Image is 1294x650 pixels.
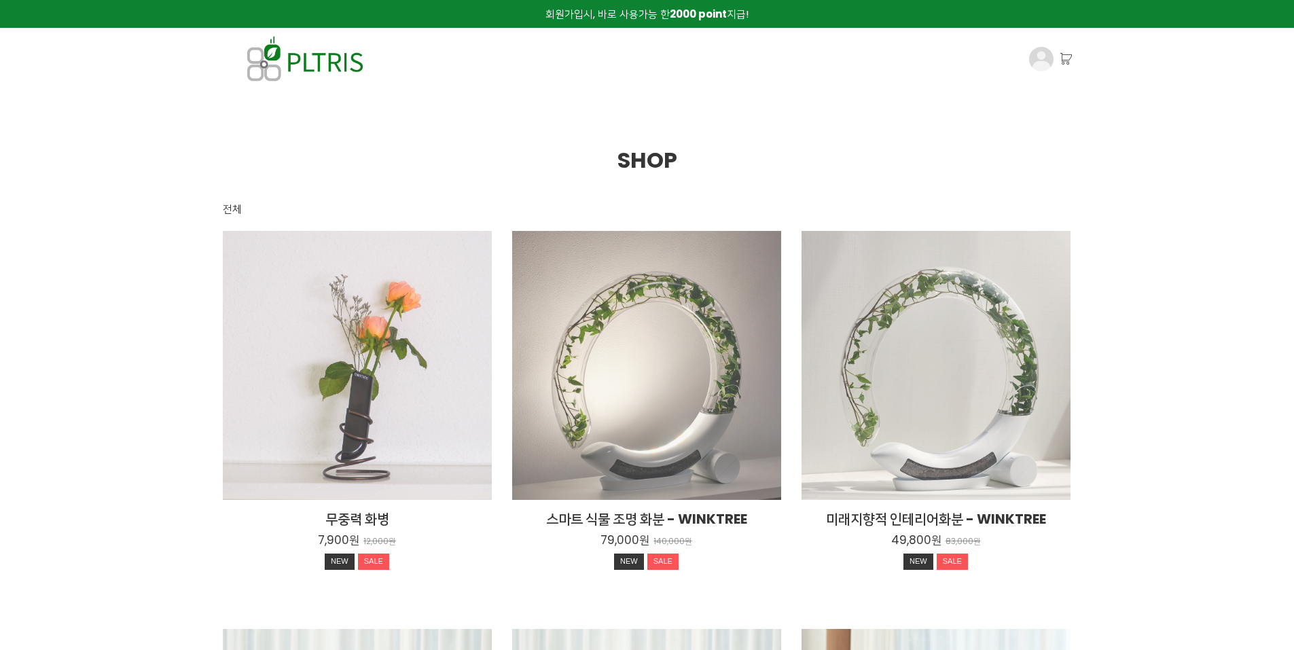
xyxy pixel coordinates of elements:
[512,509,781,528] h2: 스마트 식물 조명 화분 - WINKTREE
[223,509,492,573] a: 무중력 화병 7,900원 12,000원 NEWSALE
[614,554,644,570] div: NEW
[318,532,359,547] p: 7,900원
[617,145,677,175] span: SHOP
[545,7,749,21] span: 회원가입시, 바로 사용가능 한 지급!
[512,509,781,573] a: 스마트 식물 조명 화분 - WINKTREE 79,000원 140,000원 NEWSALE
[1029,47,1054,71] img: 프로필 이미지
[802,509,1071,528] h2: 미래지향적 인테리어화분 - WINKTREE
[937,554,968,570] div: SALE
[223,509,492,528] h2: 무중력 화병
[358,554,389,570] div: SALE
[363,537,396,547] p: 12,000원
[903,554,933,570] div: NEW
[647,554,679,570] div: SALE
[670,7,727,21] strong: 2000 point
[653,537,692,547] p: 140,000원
[946,537,981,547] p: 83,000원
[600,532,649,547] p: 79,000원
[223,201,242,217] div: 전체
[325,554,355,570] div: NEW
[891,532,941,547] p: 49,800원
[802,509,1071,573] a: 미래지향적 인테리어화분 - WINKTREE 49,800원 83,000원 NEWSALE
